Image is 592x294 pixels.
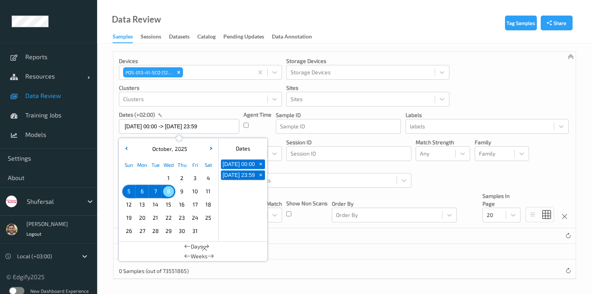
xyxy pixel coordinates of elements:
[136,171,149,185] div: Choose Monday September 29 of 2025
[149,211,162,224] div: Choose Tuesday October 21 of 2025
[123,67,174,77] div: POS-013-41-SCO (1216)
[256,170,265,180] button: +
[272,31,320,42] a: Data Annotation
[175,211,188,224] div: Choose Thursday October 23 of 2025
[202,158,215,171] div: Sat
[119,84,282,92] p: Clusters
[119,267,189,275] p: 0 Samples (out of 73551865)
[124,199,134,210] span: 12
[136,158,149,171] div: Mon
[244,111,272,119] p: Agent Time
[221,170,256,180] button: [DATE] 23:59
[188,171,202,185] div: Choose Friday October 03 of 2025
[137,199,148,210] span: 13
[162,211,175,224] div: Choose Wednesday October 22 of 2025
[175,158,188,171] div: Thu
[169,31,197,42] a: Datasets
[150,145,187,153] div: ,
[163,173,174,184] span: 1
[416,138,470,146] p: Match Strength
[197,33,216,42] div: Catalog
[190,186,200,197] span: 10
[137,186,148,197] span: 6
[119,111,155,119] p: dates (+02:00)
[286,138,411,146] p: Session ID
[150,212,161,223] span: 21
[163,226,174,236] span: 29
[223,33,264,42] div: Pending Updates
[175,198,188,211] div: Choose Thursday October 16 of 2025
[176,226,187,236] span: 30
[136,211,149,224] div: Choose Monday October 20 of 2025
[276,111,401,119] p: Sample ID
[162,198,175,211] div: Choose Wednesday October 15 of 2025
[124,212,134,223] span: 19
[163,186,174,197] span: 8
[137,212,148,223] span: 20
[137,226,148,236] span: 27
[122,171,136,185] div: Choose Sunday September 28 of 2025
[203,199,214,210] span: 18
[203,186,214,197] span: 11
[162,185,175,198] div: Choose Wednesday October 08 of 2025
[176,173,187,184] span: 2
[223,31,272,42] a: Pending Updates
[124,186,134,197] span: 5
[113,31,141,43] a: Samples
[188,211,202,224] div: Choose Friday October 24 of 2025
[482,192,521,208] p: Samples In Page
[113,33,133,43] div: Samples
[190,173,200,184] span: 3
[122,158,136,171] div: Sun
[286,57,449,65] p: Storage Devices
[188,198,202,211] div: Choose Friday October 17 of 2025
[202,224,215,238] div: Choose Saturday November 01 of 2025
[406,111,569,119] p: labels
[190,212,200,223] span: 24
[286,199,327,207] p: Show Non Scans
[332,200,457,208] p: Order By
[505,16,537,30] button: Tag Samples
[203,173,214,184] span: 4
[272,33,312,42] div: Data Annotation
[162,224,175,238] div: Choose Wednesday October 29 of 2025
[475,138,529,146] p: Family
[174,67,183,77] div: Remove POS-013-41-SCO (1216)
[122,224,136,238] div: Choose Sunday October 26 of 2025
[176,199,187,210] span: 16
[175,185,188,198] div: Choose Thursday October 09 of 2025
[163,199,174,210] span: 15
[175,171,188,185] div: Choose Thursday October 02 of 2025
[221,159,256,169] button: [DATE] 00:00
[257,160,265,168] span: +
[191,252,207,260] span: Weeks
[197,31,223,42] a: Catalog
[136,198,149,211] div: Choose Monday October 13 of 2025
[119,57,282,65] p: Devices
[141,31,169,42] a: Sessions
[122,211,136,224] div: Choose Sunday October 19 of 2025
[202,198,215,211] div: Choose Saturday October 18 of 2025
[136,224,149,238] div: Choose Monday October 27 of 2025
[219,141,267,156] div: Dates
[150,199,161,210] span: 14
[257,171,265,179] span: +
[191,243,203,250] span: Days
[188,185,202,198] div: Choose Friday October 10 of 2025
[175,224,188,238] div: Choose Thursday October 30 of 2025
[149,171,162,185] div: Choose Tuesday September 30 of 2025
[202,185,215,198] div: Choose Saturday October 11 of 2025
[188,224,202,238] div: Choose Friday October 31 of 2025
[150,226,161,236] span: 28
[141,33,161,42] div: Sessions
[202,171,215,185] div: Choose Saturday October 04 of 2025
[248,165,411,173] p: Models
[541,16,573,30] button: Share
[256,159,265,169] button: +
[122,198,136,211] div: Choose Sunday October 12 of 2025
[188,158,202,171] div: Fri
[163,212,174,223] span: 22
[149,198,162,211] div: Choose Tuesday October 14 of 2025
[112,16,161,23] div: Data Review
[202,211,215,224] div: Choose Saturday October 25 of 2025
